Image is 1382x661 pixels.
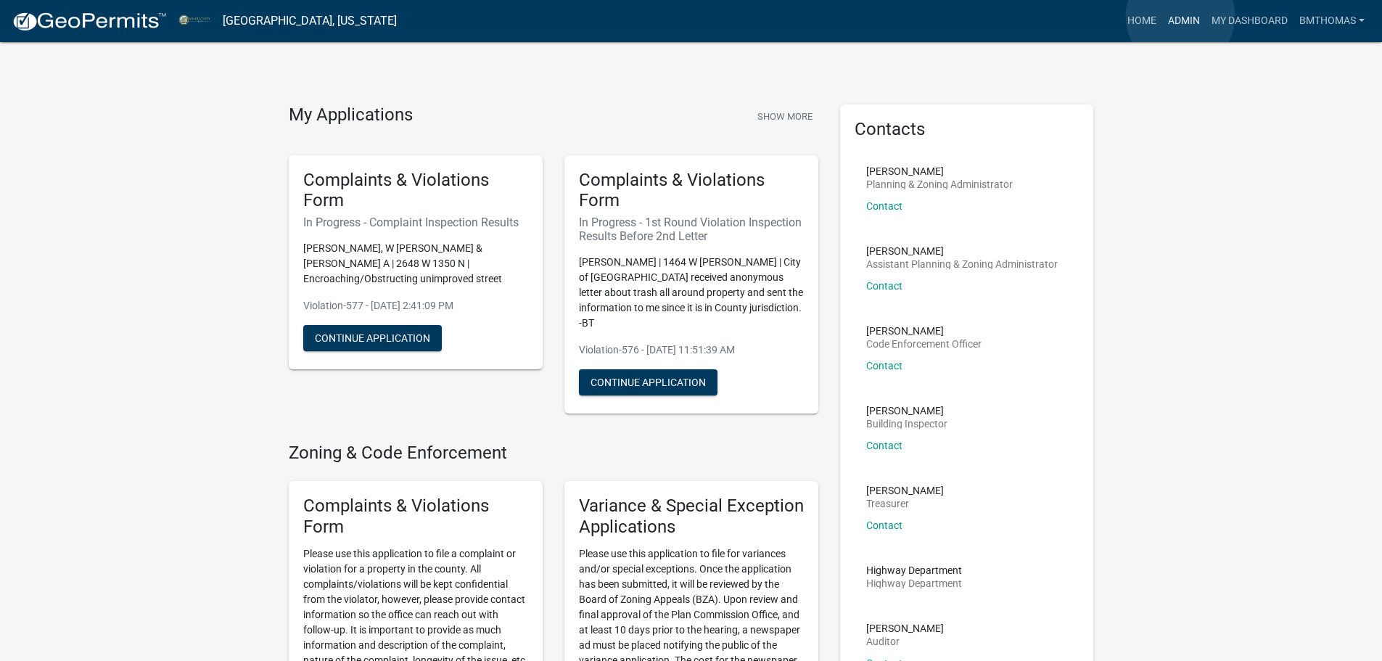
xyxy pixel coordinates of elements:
[1206,7,1293,35] a: My Dashboard
[855,119,1079,140] h5: Contacts
[223,9,397,33] a: [GEOGRAPHIC_DATA], [US_STATE]
[1293,7,1370,35] a: bmthomas
[579,170,804,212] h5: Complaints & Violations Form
[866,259,1058,269] p: Assistant Planning & Zoning Administrator
[1122,7,1162,35] a: Home
[303,241,528,287] p: [PERSON_NAME], W [PERSON_NAME] & [PERSON_NAME] A | 2648 W 1350 N | Encroaching/Obstructing unimpr...
[289,443,818,464] h4: Zoning & Code Enforcement
[866,200,902,212] a: Contact
[178,11,211,30] img: Miami County, Indiana
[866,578,962,588] p: Highway Department
[866,440,902,451] a: Contact
[866,280,902,292] a: Contact
[866,520,902,531] a: Contact
[303,298,528,313] p: Violation-577 - [DATE] 2:41:09 PM
[1162,7,1206,35] a: Admin
[303,215,528,229] h6: In Progress - Complaint Inspection Results
[303,496,528,538] h5: Complaints & Violations Form
[866,166,1013,176] p: [PERSON_NAME]
[866,246,1058,256] p: [PERSON_NAME]
[866,498,944,509] p: Treasurer
[579,255,804,331] p: [PERSON_NAME] | 1464 W [PERSON_NAME] | City of [GEOGRAPHIC_DATA] received anonymous letter about ...
[866,326,982,336] p: [PERSON_NAME]
[866,419,947,429] p: Building Inspector
[866,636,944,646] p: Auditor
[866,339,982,349] p: Code Enforcement Officer
[866,565,962,575] p: Highway Department
[579,215,804,243] h6: In Progress - 1st Round Violation Inspection Results Before 2nd Letter
[289,104,413,126] h4: My Applications
[866,485,944,496] p: [PERSON_NAME]
[866,360,902,371] a: Contact
[866,406,947,416] p: [PERSON_NAME]
[866,179,1013,189] p: Planning & Zoning Administrator
[579,496,804,538] h5: Variance & Special Exception Applications
[579,369,717,395] button: Continue Application
[579,342,804,358] p: Violation-576 - [DATE] 11:51:39 AM
[303,170,528,212] h5: Complaints & Violations Form
[303,325,442,351] button: Continue Application
[866,623,944,633] p: [PERSON_NAME]
[752,104,818,128] button: Show More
